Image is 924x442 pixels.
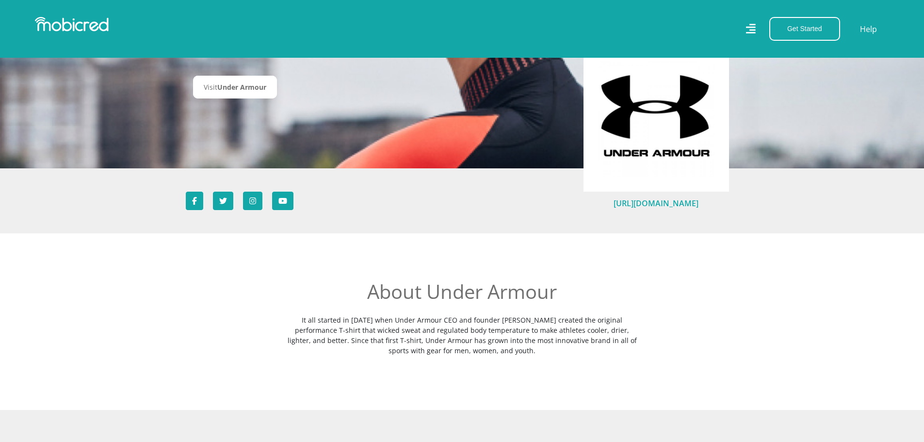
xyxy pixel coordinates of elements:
a: [URL][DOMAIN_NAME] [614,198,698,209]
p: It all started in [DATE] when Under Armour CEO and founder [PERSON_NAME] created the original per... [285,315,639,356]
h2: About Under Armour [285,280,639,303]
img: Mobicred [35,17,109,32]
button: Get Started [769,17,840,41]
a: Subscribe to Under Armour on YouTube [272,192,293,210]
a: Follow Under Armour on Twitter [213,192,233,210]
a: Follow Under Armour on Instagram [243,192,262,210]
img: Under Armour [598,61,714,177]
span: Under Armour [217,82,266,92]
a: VisitUnder Armour [193,76,277,98]
a: Help [859,23,877,35]
a: Follow Under Armour on Facebook [186,192,203,210]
